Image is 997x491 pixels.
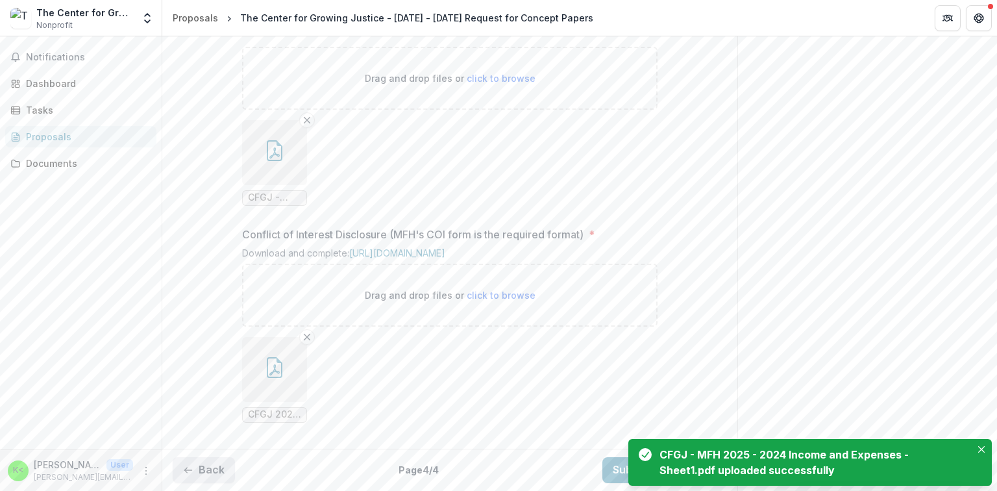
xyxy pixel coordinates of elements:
a: Documents [5,153,156,174]
a: [URL][DOMAIN_NAME] [349,247,445,258]
div: Keith Rose <keith@growjustice.org> [13,466,23,475]
div: The Center for Growing Justice [36,6,133,19]
p: Drag and drop files or [365,71,535,85]
div: The Center for Growing Justice - [DATE] - [DATE] Request for Concept Papers [240,11,593,25]
button: Notifications [5,47,156,68]
div: Documents [26,157,146,170]
p: [PERSON_NAME] <[PERSON_NAME][EMAIL_ADDRESS][DOMAIN_NAME]> [34,458,101,472]
div: Dashboard [26,77,146,90]
a: Proposals [167,8,223,27]
button: Partners [935,5,961,31]
p: [PERSON_NAME][EMAIL_ADDRESS][DOMAIN_NAME] [34,472,133,483]
a: Proposals [5,126,156,147]
div: Remove FileCFGJ - MFH 2025 - 2024 Income and Expenses - Sheet1.pdf [242,120,307,206]
a: Tasks [5,99,156,121]
img: The Center for Growing Justice [10,8,31,29]
button: Remove File [299,112,315,128]
div: Tasks [26,103,146,117]
p: Drag and drop files or [365,288,535,302]
div: Remove FileCFGJ 2025 - MFH-COI-Disclosure-Grant.pdf [242,337,307,423]
div: CFGJ - MFH 2025 - 2024 Income and Expenses - Sheet1.pdf uploaded successfully [659,447,966,478]
span: Notifications [26,52,151,63]
button: Close [974,442,989,457]
p: Conflict of Interest Disclosure (MFH's COI form is the required format) [242,227,584,242]
span: click to browse [467,290,535,301]
div: Proposals [173,11,218,25]
div: Notifications-bottom-right [623,434,997,491]
p: Page 4 / 4 [399,463,439,477]
button: More [138,463,154,479]
div: Download and complete: [242,247,658,264]
div: Proposals [26,130,146,144]
button: Submit Response [602,457,727,483]
span: click to browse [467,73,535,84]
nav: breadcrumb [167,8,598,27]
button: Remove File [299,329,315,345]
span: CFGJ - MFH 2025 - 2024 Income and Expenses - Sheet1.pdf [248,192,301,203]
span: Nonprofit [36,19,73,31]
button: Open entity switcher [138,5,156,31]
button: Get Help [966,5,992,31]
button: Back [173,457,235,483]
p: User [106,459,133,471]
a: Dashboard [5,73,156,94]
span: CFGJ 2025 - MFH-COI-Disclosure-Grant.pdf [248,409,301,420]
